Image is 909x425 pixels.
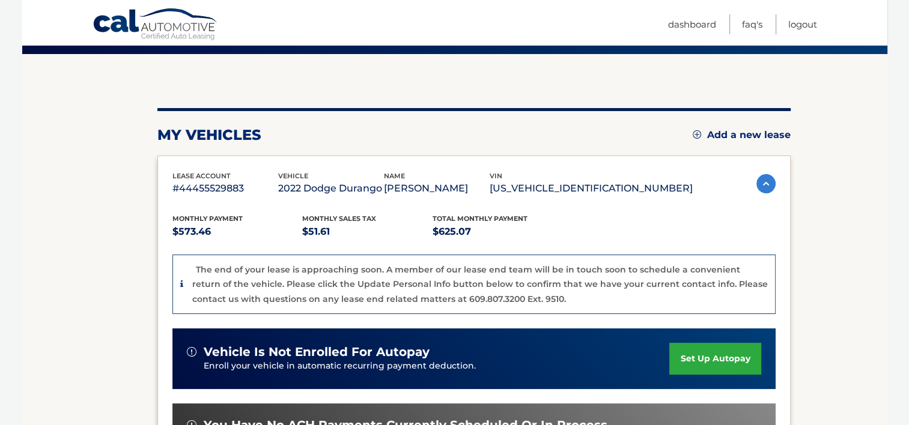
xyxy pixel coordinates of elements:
[172,180,278,197] p: #44455529883
[93,8,219,43] a: Cal Automotive
[204,360,670,373] p: Enroll your vehicle in automatic recurring payment deduction.
[490,172,502,180] span: vin
[756,174,776,193] img: accordion-active.svg
[788,14,817,34] a: Logout
[693,129,791,141] a: Add a new lease
[192,264,768,304] p: The end of your lease is approaching soon. A member of our lease end team will be in touch soon t...
[302,214,376,223] span: Monthly sales Tax
[172,172,231,180] span: lease account
[278,180,384,197] p: 2022 Dodge Durango
[278,172,308,180] span: vehicle
[384,172,405,180] span: name
[302,223,433,240] p: $51.61
[433,214,527,223] span: Total Monthly Payment
[433,223,563,240] p: $625.07
[384,180,490,197] p: [PERSON_NAME]
[204,345,430,360] span: vehicle is not enrolled for autopay
[157,126,261,144] h2: my vehicles
[669,343,761,375] a: set up autopay
[490,180,693,197] p: [US_VEHICLE_IDENTIFICATION_NUMBER]
[668,14,716,34] a: Dashboard
[742,14,762,34] a: FAQ's
[172,223,303,240] p: $573.46
[693,130,701,139] img: add.svg
[172,214,243,223] span: Monthly Payment
[187,347,196,357] img: alert-white.svg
